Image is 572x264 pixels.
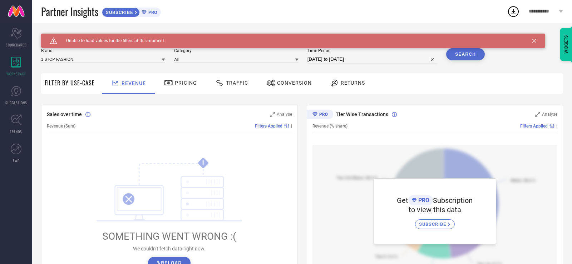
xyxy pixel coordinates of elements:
[122,80,146,86] span: Revenue
[175,80,197,86] span: Pricing
[226,80,248,86] span: Traffic
[47,111,82,117] span: Sales over time
[202,159,204,167] tspan: !
[47,124,75,129] span: Revenue (Sum)
[312,124,347,129] span: Revenue (% share)
[41,4,98,19] span: Partner Insights
[13,158,20,163] span: FWD
[446,48,485,60] button: Search
[147,10,157,15] span: PRO
[307,48,437,53] span: Time Period
[307,110,333,120] div: Premium
[535,112,540,117] svg: Zoom
[520,124,548,129] span: Filters Applied
[5,100,27,105] span: SUGGESTIONS
[277,80,312,86] span: Conversion
[45,79,95,87] span: Filter By Use-Case
[6,42,27,48] span: SCORECARDS
[542,112,557,117] span: Analyse
[556,124,557,129] span: |
[291,124,292,129] span: |
[57,38,165,43] span: Unable to load values for the filters at this moment.
[133,246,206,251] span: We couldn’t fetch data right now.
[102,10,135,15] span: SUBSCRIBE
[507,5,520,18] div: Open download list
[102,230,236,242] span: SOMETHING WENT WRONG :(
[255,124,282,129] span: Filters Applied
[397,196,408,205] span: Get
[41,34,91,39] span: SYSTEM WORKSPACE
[174,48,298,53] span: Category
[416,197,429,204] span: PRO
[336,111,388,117] span: Tier Wise Transactions
[277,112,292,117] span: Analyse
[433,196,473,205] span: Subscription
[270,112,275,117] svg: Zoom
[341,80,365,86] span: Returns
[6,71,26,76] span: WORKSPACE
[307,55,437,64] input: Select time period
[415,214,455,229] a: SUBSCRIBE
[419,221,448,227] span: SUBSCRIBE
[102,6,161,17] a: SUBSCRIBEPRO
[41,48,165,53] span: Brand
[10,129,22,134] span: TRENDS
[409,205,461,214] span: to view this data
